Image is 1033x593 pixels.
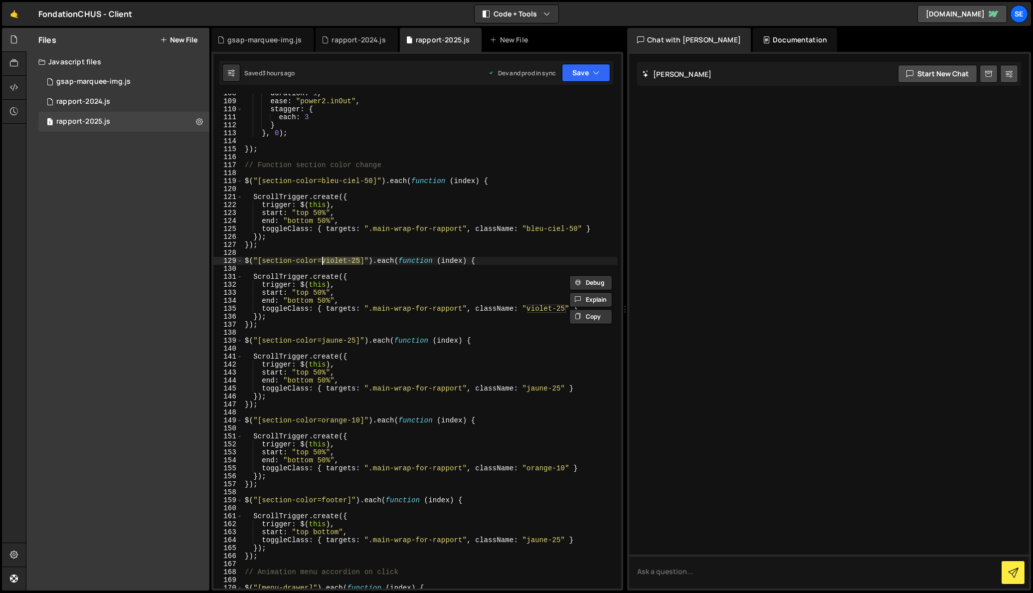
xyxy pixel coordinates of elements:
[213,225,243,233] div: 125
[213,488,243,496] div: 158
[213,369,243,377] div: 143
[213,440,243,448] div: 152
[213,536,243,544] div: 164
[1010,5,1028,23] a: Se
[213,520,243,528] div: 162
[213,584,243,592] div: 170
[213,321,243,329] div: 137
[213,424,243,432] div: 150
[213,576,243,584] div: 169
[38,8,133,20] div: FondationCHUS - Client
[213,345,243,353] div: 140
[213,528,243,536] div: 163
[213,193,243,201] div: 121
[213,416,243,424] div: 149
[213,281,243,289] div: 132
[2,2,26,26] a: 🤙
[227,35,302,45] div: gsap-marquee-img.js
[213,305,243,313] div: 135
[213,241,243,249] div: 127
[213,393,243,400] div: 146
[213,480,243,488] div: 157
[213,568,243,576] div: 168
[213,408,243,416] div: 148
[47,119,53,127] span: 1
[213,217,243,225] div: 124
[213,560,243,568] div: 167
[213,504,243,512] div: 160
[213,105,243,113] div: 110
[213,153,243,161] div: 116
[213,472,243,480] div: 156
[488,69,556,77] div: Dev and prod in sync
[38,34,56,45] h2: Files
[213,400,243,408] div: 147
[213,113,243,121] div: 111
[213,257,243,265] div: 129
[213,329,243,337] div: 138
[753,28,837,52] div: Documentation
[213,552,243,560] div: 166
[627,28,751,52] div: Chat with [PERSON_NAME]
[642,69,711,79] h2: [PERSON_NAME]
[213,169,243,177] div: 118
[213,385,243,393] div: 145
[213,353,243,361] div: 141
[213,161,243,169] div: 117
[213,129,243,137] div: 113
[213,289,243,297] div: 133
[475,5,558,23] button: Code + Tools
[213,297,243,305] div: 134
[38,112,209,132] div: 9197/42513.js
[569,275,612,290] button: Debug
[332,35,385,45] div: rapport-2024.js
[213,265,243,273] div: 130
[213,137,243,145] div: 114
[562,64,610,82] button: Save
[213,201,243,209] div: 122
[213,337,243,345] div: 139
[213,544,243,552] div: 165
[56,117,110,126] div: rapport-2025.js
[213,233,243,241] div: 126
[416,35,470,45] div: rapport-2025.js
[213,432,243,440] div: 151
[569,309,612,324] button: Copy
[213,209,243,217] div: 123
[213,464,243,472] div: 155
[213,145,243,153] div: 115
[26,52,209,72] div: Javascript files
[244,69,295,77] div: Saved
[56,77,131,86] div: gsap-marquee-img.js
[898,65,977,83] button: Start new chat
[56,97,110,106] div: rapport-2024.js
[213,185,243,193] div: 120
[213,456,243,464] div: 154
[213,448,243,456] div: 153
[213,273,243,281] div: 131
[213,361,243,369] div: 142
[569,292,612,307] button: Explain
[213,512,243,520] div: 161
[38,72,209,92] div: 9197/37632.js
[160,36,197,44] button: New File
[213,313,243,321] div: 136
[262,69,295,77] div: 3 hours ago
[213,377,243,385] div: 144
[213,249,243,257] div: 128
[213,177,243,185] div: 119
[38,92,209,112] div: 9197/19789.js
[213,97,243,105] div: 109
[917,5,1007,23] a: [DOMAIN_NAME]
[213,496,243,504] div: 159
[490,35,531,45] div: New File
[213,121,243,129] div: 112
